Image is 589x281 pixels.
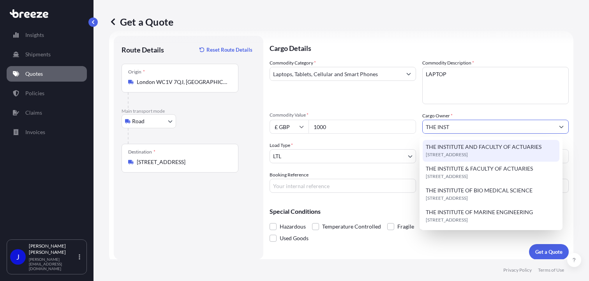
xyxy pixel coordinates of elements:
[535,248,563,256] p: Get a Quote
[426,216,468,224] span: [STREET_ADDRESS]
[423,120,554,134] input: Full name
[270,179,416,193] input: Your internal reference
[137,158,229,166] input: Destination
[422,112,453,120] label: Cargo Owner
[270,67,402,81] input: Select a commodity type
[402,67,416,81] button: Show suggestions
[280,221,306,232] span: Hazardous
[25,128,45,136] p: Invoices
[270,171,309,179] label: Booking Reference
[322,221,381,232] span: Temperature Controlled
[538,267,564,273] p: Terms of Use
[426,208,533,216] span: THE INSTITUTE OF MARINE ENGINEERING
[270,59,316,67] label: Commodity Category
[25,51,51,58] p: Shipments
[503,267,532,273] p: Privacy Policy
[270,141,293,149] span: Load Type
[426,194,468,202] span: [STREET_ADDRESS]
[29,257,77,271] p: [PERSON_NAME][EMAIL_ADDRESS][DOMAIN_NAME]
[273,152,281,160] span: LTL
[25,70,43,78] p: Quotes
[270,112,416,118] span: Commodity Value
[122,108,256,114] p: Main transport mode
[309,120,416,134] input: Type amount
[426,151,468,159] span: [STREET_ADDRESS]
[280,232,309,244] span: Used Goods
[122,114,176,128] button: Select transport
[554,120,568,134] button: Show suggestions
[122,45,164,54] p: Route Details
[426,173,468,180] span: [STREET_ADDRESS]
[25,109,42,117] p: Claims
[423,140,559,227] div: Suggestions
[132,117,145,125] span: Road
[206,46,252,54] p: Reset Route Details
[137,78,229,86] input: Origin
[128,69,145,75] div: Origin
[25,89,44,97] p: Policies
[109,16,173,28] p: Get a Quote
[426,187,533,194] span: THE INSTITUTE OF BIO MEDICAL SCIENCE
[270,208,569,215] p: Special Conditions
[426,143,541,151] span: THE INSTITUTE AND FACULTY OF ACTUARIES
[29,243,77,255] p: [PERSON_NAME] [PERSON_NAME]
[426,165,533,173] span: THE INSTITUTE & FACULTY OF ACTUARIES
[422,59,474,67] label: Commodity Description
[25,31,44,39] p: Insights
[270,36,569,59] p: Cargo Details
[128,149,155,155] div: Destination
[16,253,19,261] span: J
[397,221,414,232] span: Fragile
